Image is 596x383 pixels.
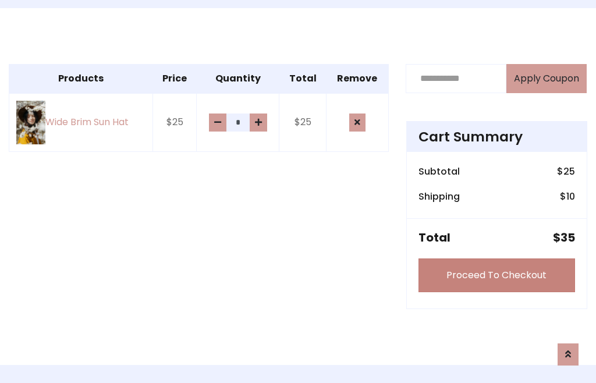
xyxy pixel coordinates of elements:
span: 35 [560,229,575,246]
h6: $ [560,191,575,202]
td: $25 [279,93,326,152]
th: Quantity [197,64,279,93]
h5: $ [553,230,575,244]
td: $25 [152,93,197,152]
span: 25 [563,165,575,178]
span: 10 [566,190,575,203]
button: Apply Coupon [506,64,587,93]
h5: Total [418,230,450,244]
h6: $ [557,166,575,177]
th: Total [279,64,326,93]
h4: Cart Summary [418,129,575,145]
h6: Shipping [418,191,460,202]
th: Products [9,64,153,93]
a: Proceed To Checkout [418,258,575,292]
th: Remove [327,64,388,93]
th: Price [152,64,197,93]
h6: Subtotal [418,166,460,177]
a: Wide Brim Sun Hat [16,101,146,144]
